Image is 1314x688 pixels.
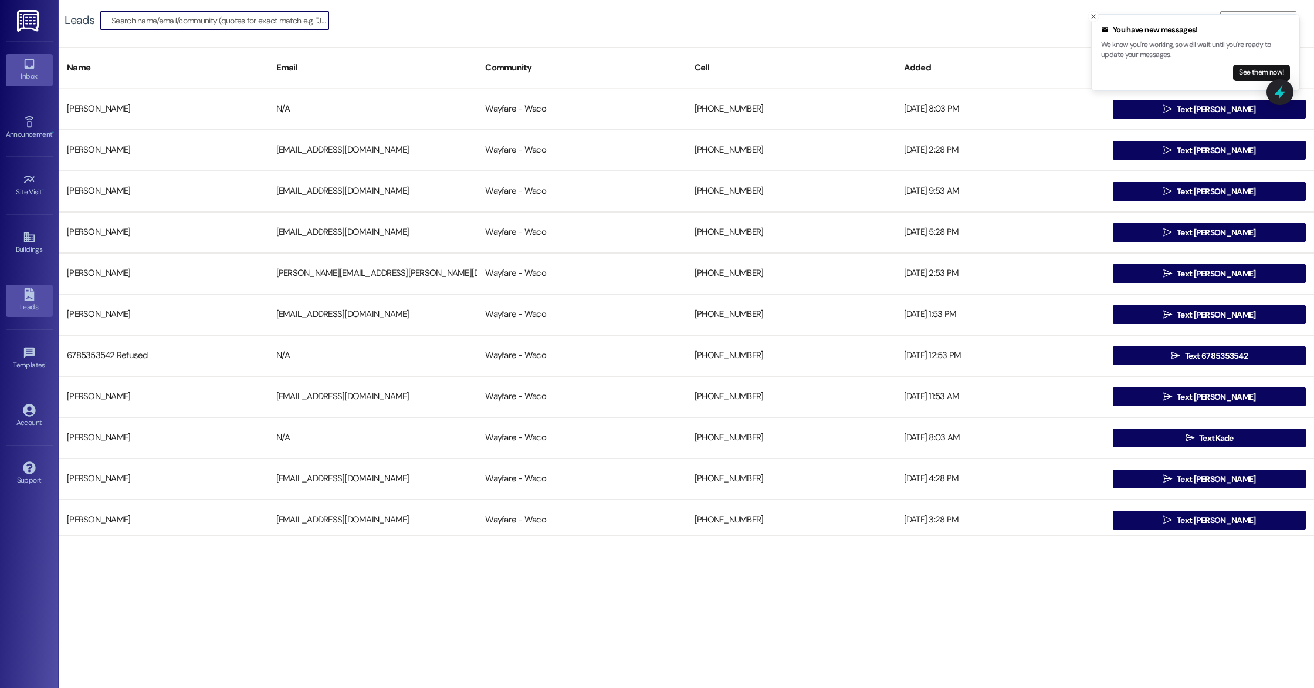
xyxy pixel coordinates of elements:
[896,53,1105,82] div: Added
[268,221,477,244] div: [EMAIL_ADDRESS][DOMAIN_NAME]
[896,139,1105,162] div: [DATE] 2:28 PM
[42,186,44,194] span: •
[896,344,1105,367] div: [DATE] 12:53 PM
[477,221,686,244] div: Wayfare - Waco
[6,400,53,432] a: Account
[1163,187,1172,196] i: 
[45,359,47,367] span: •
[1113,511,1306,530] button: Text [PERSON_NAME]
[1233,65,1290,81] button: See them now!
[268,97,477,121] div: N/A
[1088,11,1099,22] button: Close toast
[1113,346,1306,365] button: Text 6785353542
[59,467,268,491] div: [PERSON_NAME]
[896,508,1105,532] div: [DATE] 3:28 PM
[1163,269,1172,278] i: 
[6,227,53,259] a: Buildings
[477,262,686,285] div: Wayfare - Waco
[1177,473,1255,485] span: Text [PERSON_NAME]
[686,139,896,162] div: [PHONE_NUMBER]
[1163,392,1172,402] i: 
[686,53,896,82] div: Cell
[6,54,53,86] a: Inbox
[59,221,268,244] div: [PERSON_NAME]
[686,508,896,532] div: [PHONE_NUMBER]
[59,97,268,121] div: [PERSON_NAME]
[477,303,686,326] div: Wayfare - Waco
[59,53,268,82] div: Name
[1101,24,1290,36] div: You have new messages!
[477,344,686,367] div: Wayfare - Waco
[1177,103,1255,116] span: Text [PERSON_NAME]
[59,508,268,532] div: [PERSON_NAME]
[6,343,53,375] a: Templates •
[59,344,268,367] div: 6785353542 Refused
[896,97,1105,121] div: [DATE] 8:03 PM
[268,180,477,203] div: [EMAIL_ADDRESS][DOMAIN_NAME]
[1113,223,1306,242] button: Text [PERSON_NAME]
[477,426,686,450] div: Wayfare - Waco
[65,14,94,26] div: Leads
[1113,100,1306,119] button: Text [PERSON_NAME]
[686,221,896,244] div: [PHONE_NUMBER]
[1199,432,1234,444] span: Text Kade
[1163,515,1172,525] i: 
[17,10,41,32] img: ResiDesk Logo
[59,426,268,450] div: [PERSON_NAME]
[1185,350,1248,362] span: Text 6785353542
[1163,104,1172,114] i: 
[686,180,896,203] div: [PHONE_NUMBER]
[686,303,896,326] div: [PHONE_NUMBER]
[1113,141,1306,160] button: Text [PERSON_NAME]
[1163,310,1172,319] i: 
[1177,268,1255,280] span: Text [PERSON_NAME]
[1163,146,1172,155] i: 
[896,467,1105,491] div: [DATE] 4:28 PM
[686,426,896,450] div: [PHONE_NUMBER]
[1113,264,1306,283] button: Text [PERSON_NAME]
[59,180,268,203] div: [PERSON_NAME]
[59,303,268,326] div: [PERSON_NAME]
[268,139,477,162] div: [EMAIL_ADDRESS][DOMAIN_NAME]
[268,344,477,367] div: N/A
[477,97,686,121] div: Wayfare - Waco
[52,129,54,137] span: •
[268,467,477,491] div: [EMAIL_ADDRESS][DOMAIN_NAME]
[1177,309,1255,321] span: Text [PERSON_NAME]
[59,139,268,162] div: [PERSON_NAME]
[268,508,477,532] div: [EMAIL_ADDRESS][DOMAIN_NAME]
[1113,387,1306,406] button: Text [PERSON_NAME]
[686,262,896,285] div: [PHONE_NUMBER]
[268,385,477,409] div: [EMAIL_ADDRESS][DOMAIN_NAME]
[477,385,686,409] div: Wayfare - Waco
[1177,391,1255,403] span: Text [PERSON_NAME]
[896,303,1105,326] div: [DATE] 1:53 PM
[1113,429,1306,447] button: Text Kade
[686,467,896,491] div: [PHONE_NUMBER]
[59,262,268,285] div: [PERSON_NAME]
[686,385,896,409] div: [PHONE_NUMBER]
[1101,40,1290,60] p: We know you're working, so we'll wait until you're ready to update your messages.
[686,344,896,367] div: [PHONE_NUMBER]
[896,385,1105,409] div: [DATE] 11:53 AM
[1163,474,1172,484] i: 
[111,12,328,29] input: Search name/email/community (quotes for exact match e.g. "John Smith")
[1177,227,1255,239] span: Text [PERSON_NAME]
[268,303,477,326] div: [EMAIL_ADDRESS][DOMAIN_NAME]
[896,180,1105,203] div: [DATE] 9:53 AM
[477,139,686,162] div: Wayfare - Waco
[896,426,1105,450] div: [DATE] 8:03 AM
[1177,514,1255,527] span: Text [PERSON_NAME]
[1113,470,1306,488] button: Text [PERSON_NAME]
[6,170,53,201] a: Site Visit •
[268,262,477,285] div: [PERSON_NAME][EMAIL_ADDRESS][PERSON_NAME][DOMAIN_NAME]
[477,508,686,532] div: Wayfare - Waco
[1177,144,1255,157] span: Text [PERSON_NAME]
[1113,182,1306,201] button: Text [PERSON_NAME]
[268,53,477,82] div: Email
[477,180,686,203] div: Wayfare - Waco
[477,467,686,491] div: Wayfare - Waco
[1163,228,1172,237] i: 
[477,53,686,82] div: Community
[896,221,1105,244] div: [DATE] 5:28 PM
